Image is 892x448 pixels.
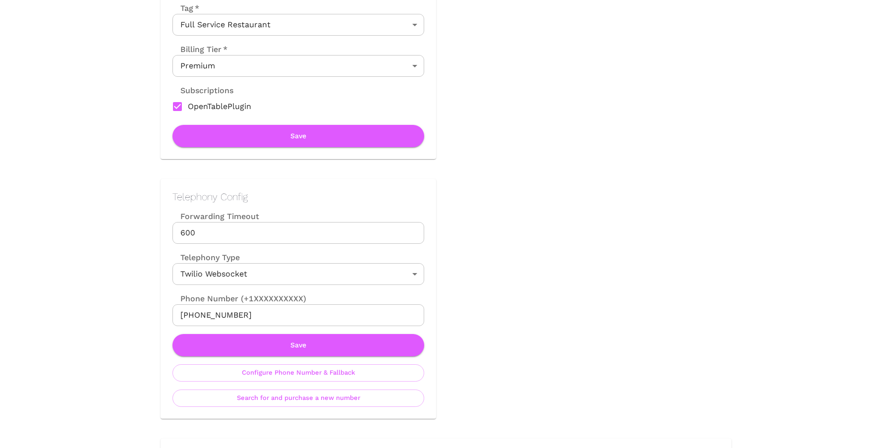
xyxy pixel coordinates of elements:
label: Telephony Type [172,252,240,263]
label: Subscriptions [172,85,233,96]
h2: Telephony Config [172,191,424,203]
label: Phone Number (+1XXXXXXXXXX) [172,293,424,304]
button: Search for and purchase a new number [172,390,424,407]
div: Premium [172,55,424,77]
label: Tag [172,2,199,14]
div: Full Service Restaurant [172,14,424,36]
button: Save [172,125,424,147]
button: Configure Phone Number & Fallback [172,364,424,382]
label: Forwarding Timeout [172,211,424,222]
span: OpenTablePlugin [188,101,251,112]
label: Billing Tier [172,44,227,55]
div: Twilio Websocket [172,263,424,285]
button: Save [172,334,424,356]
